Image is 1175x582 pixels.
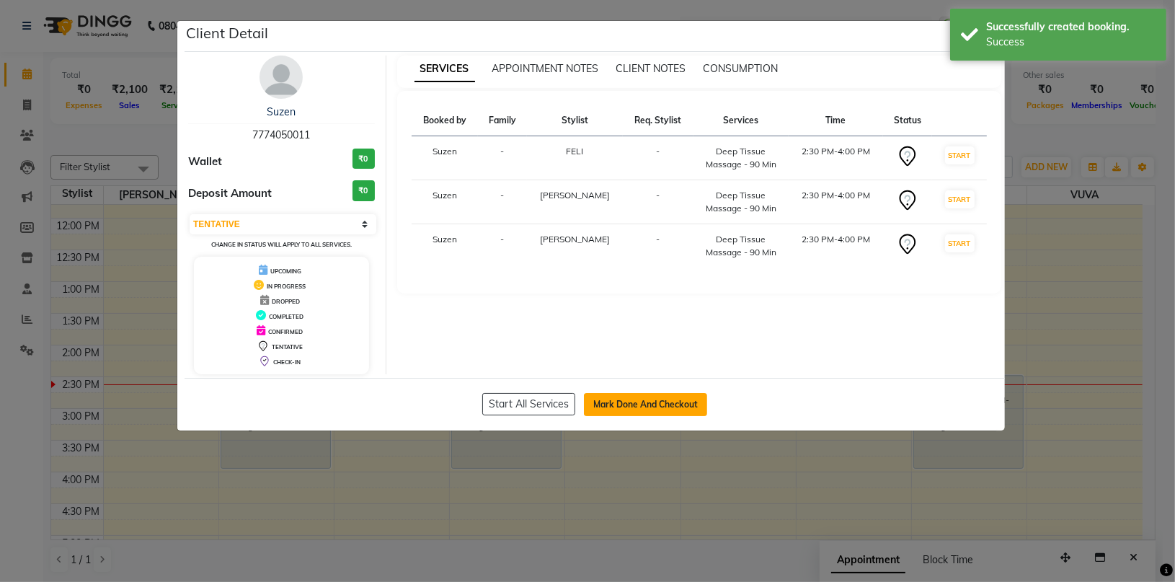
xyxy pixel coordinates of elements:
[567,146,584,156] span: FELI
[478,136,527,180] td: -
[414,56,475,82] span: SERVICES
[482,393,575,415] button: Start All Services
[945,234,975,252] button: START
[267,105,296,118] a: Suzen
[492,62,599,75] span: APPOINTMENT NOTES
[273,358,301,366] span: CHECK-IN
[789,105,883,136] th: Time
[540,234,610,244] span: [PERSON_NAME]
[704,62,779,75] span: CONSUMPTION
[478,180,527,224] td: -
[412,180,478,224] td: Suzen
[352,180,375,201] h3: ₹0
[623,136,693,180] td: -
[188,154,222,170] span: Wallet
[412,136,478,180] td: Suzen
[623,224,693,268] td: -
[527,105,623,136] th: Stylist
[352,149,375,169] h3: ₹0
[412,224,478,268] td: Suzen
[986,35,1156,50] div: Success
[702,233,780,259] div: Deep Tissue Massage - 90 Min
[623,105,693,136] th: Req. Stylist
[945,190,975,208] button: START
[188,185,272,202] span: Deposit Amount
[789,136,883,180] td: 2:30 PM-4:00 PM
[945,146,975,164] button: START
[584,393,707,416] button: Mark Done And Checkout
[623,180,693,224] td: -
[272,298,300,305] span: DROPPED
[270,268,301,275] span: UPCOMING
[268,328,303,335] span: CONFIRMED
[211,241,352,248] small: Change in status will apply to all services.
[789,224,883,268] td: 2:30 PM-4:00 PM
[540,190,610,200] span: [PERSON_NAME]
[272,343,303,350] span: TENTATIVE
[267,283,306,290] span: IN PROGRESS
[260,56,303,99] img: avatar
[986,19,1156,35] div: Successfully created booking.
[789,180,883,224] td: 2:30 PM-4:00 PM
[883,105,932,136] th: Status
[702,189,780,215] div: Deep Tissue Massage - 90 Min
[269,313,303,320] span: COMPLETED
[616,62,686,75] span: CLIENT NOTES
[186,22,268,44] h5: Client Detail
[412,105,478,136] th: Booked by
[252,128,310,141] span: 7774050011
[478,105,527,136] th: Family
[478,224,527,268] td: -
[693,105,789,136] th: Services
[702,145,780,171] div: Deep Tissue Massage - 90 Min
